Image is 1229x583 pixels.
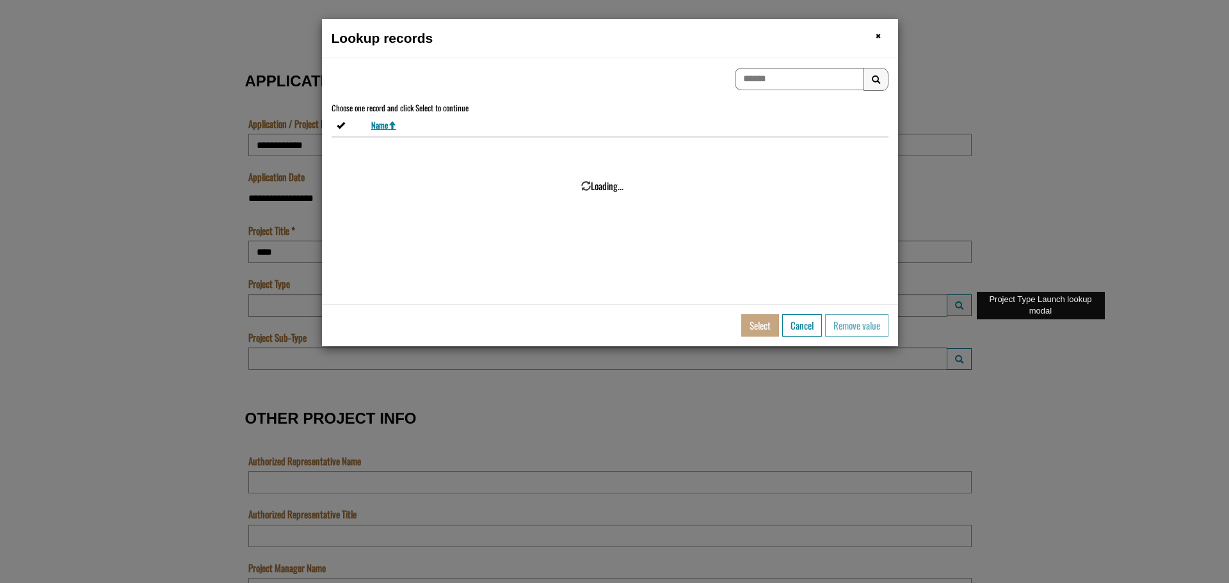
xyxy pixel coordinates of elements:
a: Name [371,119,396,131]
input: Name [3,70,618,93]
button: Cancel [782,314,822,337]
button: Close [876,29,881,42]
label: The name of the custom entity. [3,53,28,67]
div: Project Type Launch lookup modal [977,292,1105,319]
label: Submissions Due Date [3,107,80,120]
th: Select [332,114,366,137]
span: × [876,26,881,45]
button: Select [741,314,779,337]
button: Remove value [825,314,888,337]
h1: Lookup records Dialog [332,29,888,48]
div: Loading... [581,179,623,193]
input: Program is a required field. [3,17,618,39]
button: Search Results [864,68,888,91]
span: Choose one record and click Select to continue [332,102,469,114]
textarea: Acknowledgement [3,17,618,79]
input: To search on partial text, use the asterisk (*) wildcard character. [735,68,864,90]
fieldset: APPLICATION INFORMATION [245,60,975,384]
